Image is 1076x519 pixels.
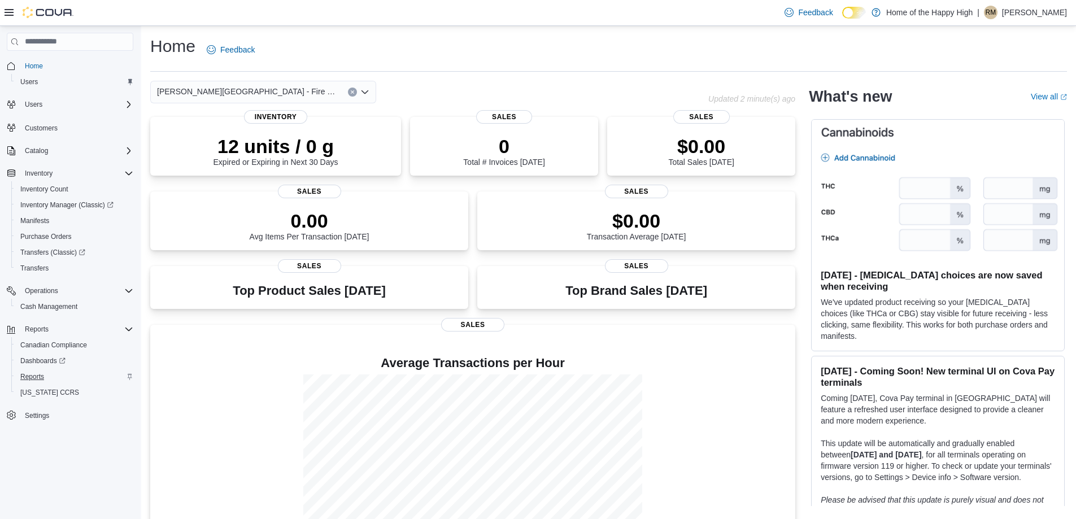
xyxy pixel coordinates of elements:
button: Home [2,58,138,74]
div: Avg Items Per Transaction [DATE] [250,210,369,241]
a: Manifests [16,214,54,228]
span: Feedback [220,44,255,55]
span: Washington CCRS [16,386,133,399]
span: Reports [16,370,133,383]
button: Open list of options [360,88,369,97]
span: Inventory [25,169,53,178]
span: Inventory [20,167,133,180]
span: Users [20,77,38,86]
a: Purchase Orders [16,230,76,243]
span: Home [20,59,133,73]
button: Transfers [11,260,138,276]
span: Cash Management [16,300,133,313]
span: Purchase Orders [16,230,133,243]
span: Dashboards [20,356,66,365]
span: Canadian Compliance [20,341,87,350]
span: Reports [20,372,44,381]
span: Feedback [798,7,833,18]
span: Users [20,98,133,111]
p: [PERSON_NAME] [1002,6,1067,19]
span: Home [25,62,43,71]
div: Expired or Expiring in Next 30 Days [214,135,338,167]
p: This update will be automatically and gradually enabled between , for all terminals operating on ... [821,438,1055,483]
span: [US_STATE] CCRS [20,388,79,397]
button: Clear input [348,88,357,97]
button: Catalog [20,144,53,158]
a: Inventory Count [16,182,73,196]
span: Transfers [16,261,133,275]
span: Inventory Manager (Classic) [20,200,114,210]
span: Catalog [25,146,48,155]
span: Sales [441,318,504,332]
span: Purchase Orders [20,232,72,241]
span: [PERSON_NAME][GEOGRAPHIC_DATA] - Fire & Flower [157,85,337,98]
a: Inventory Manager (Classic) [16,198,118,212]
span: Manifests [20,216,49,225]
p: $0.00 [668,135,734,158]
span: Transfers (Classic) [16,246,133,259]
button: Canadian Compliance [11,337,138,353]
h4: Average Transactions per Hour [159,356,786,370]
a: Home [20,59,47,73]
span: Inventory Count [16,182,133,196]
p: 12 units / 0 g [214,135,338,158]
a: [US_STATE] CCRS [16,386,84,399]
img: Cova [23,7,73,18]
svg: External link [1060,94,1067,101]
span: Sales [278,185,341,198]
span: Manifests [16,214,133,228]
button: Inventory [2,165,138,181]
a: Canadian Compliance [16,338,92,352]
strong: [DATE] and [DATE] [851,450,921,459]
span: Customers [20,120,133,134]
button: Manifests [11,213,138,229]
span: Canadian Compliance [16,338,133,352]
span: Settings [25,411,49,420]
button: Users [11,74,138,90]
span: Users [16,75,133,89]
p: $0.00 [587,210,686,232]
span: Transfers [20,264,49,273]
button: Purchase Orders [11,229,138,245]
button: Catalog [2,143,138,159]
a: View allExternal link [1031,92,1067,101]
p: Updated 2 minute(s) ago [708,94,795,103]
span: Inventory Manager (Classic) [16,198,133,212]
a: Users [16,75,42,89]
input: Dark Mode [842,7,866,19]
span: Operations [25,286,58,295]
div: Total Sales [DATE] [668,135,734,167]
div: Roberta Mortimer [984,6,997,19]
span: Sales [605,185,668,198]
em: Please be advised that this update is purely visual and does not impact payment functionality. [821,495,1044,516]
a: Customers [20,121,62,135]
h3: [DATE] - [MEDICAL_DATA] choices are now saved when receiving [821,269,1055,292]
h3: [DATE] - Coming Soon! New terminal UI on Cova Pay terminals [821,365,1055,388]
span: Sales [605,259,668,273]
a: Settings [20,409,54,422]
button: Cash Management [11,299,138,315]
button: Reports [20,322,53,336]
span: Dashboards [16,354,133,368]
a: Feedback [780,1,837,24]
button: Operations [2,283,138,299]
a: Transfers [16,261,53,275]
div: Total # Invoices [DATE] [463,135,544,167]
a: Dashboards [16,354,70,368]
p: | [977,6,979,19]
button: Inventory Count [11,181,138,197]
p: Coming [DATE], Cova Pay terminal in [GEOGRAPHIC_DATA] will feature a refreshed user interface des... [821,392,1055,426]
h3: Top Product Sales [DATE] [233,284,385,298]
button: Customers [2,119,138,136]
span: Sales [673,110,730,124]
span: Reports [20,322,133,336]
span: Cash Management [20,302,77,311]
button: Settings [2,407,138,424]
a: Dashboards [11,353,138,369]
p: 0.00 [250,210,369,232]
button: Inventory [20,167,57,180]
button: Users [20,98,47,111]
span: Sales [476,110,533,124]
a: Transfers (Classic) [16,246,90,259]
